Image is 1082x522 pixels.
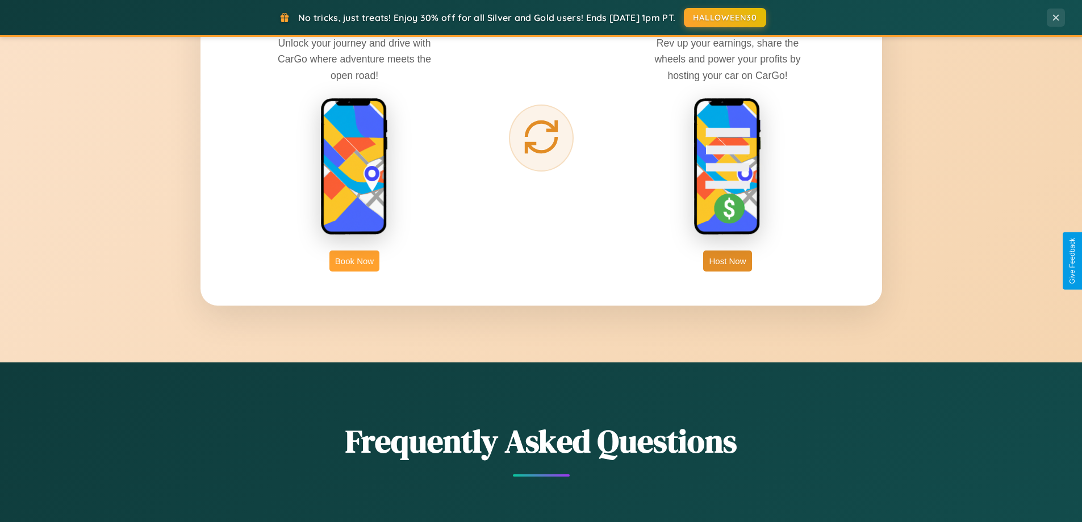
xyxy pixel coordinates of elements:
button: Book Now [329,250,379,272]
button: HALLOWEEN30 [684,8,766,27]
button: Host Now [703,250,751,272]
p: Rev up your earnings, share the wheels and power your profits by hosting your car on CarGo! [642,35,813,83]
span: No tricks, just treats! Enjoy 30% off for all Silver and Gold users! Ends [DATE] 1pm PT. [298,12,675,23]
div: Give Feedback [1068,238,1076,284]
p: Unlock your journey and drive with CarGo where adventure meets the open road! [269,35,440,83]
img: host phone [694,98,762,236]
h2: Frequently Asked Questions [200,419,882,463]
img: rent phone [320,98,388,236]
